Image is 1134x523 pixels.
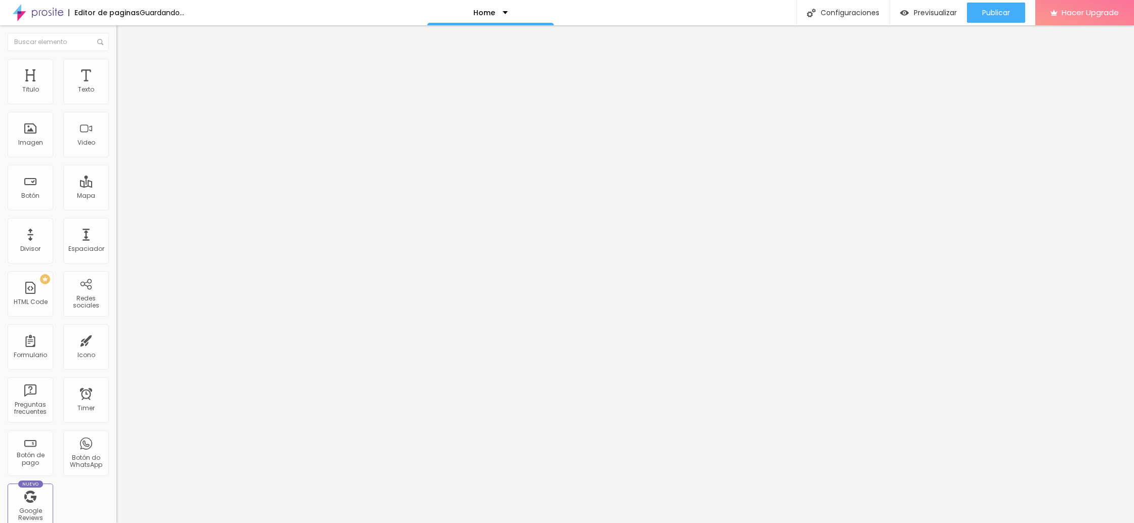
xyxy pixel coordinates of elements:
div: Video [77,139,95,146]
span: Hacer Upgrade [1062,8,1119,17]
span: Previsualizar [914,9,957,17]
div: Espaciador [68,245,104,252]
div: Botón de pago [10,452,50,466]
p: Home [473,9,495,16]
div: Titulo [22,86,39,93]
div: Editor de paginas [68,9,140,16]
img: Icone [97,39,103,45]
div: Botón do WhatsApp [66,454,106,469]
div: Icono [77,352,95,359]
div: Timer [77,405,95,412]
button: Previsualizar [890,3,967,23]
div: Google Reviews [10,507,50,522]
div: Redes sociales [66,295,106,310]
div: Preguntas frecuentes [10,401,50,416]
img: view-1.svg [900,9,909,17]
div: Guardando... [140,9,184,16]
div: Mapa [77,192,95,199]
button: Publicar [967,3,1025,23]
div: Nuevo [18,481,43,488]
div: Divisor [20,245,40,252]
div: Texto [78,86,94,93]
img: Icone [807,9,816,17]
div: HTML Code [14,298,48,306]
span: Publicar [982,9,1010,17]
input: Buscar elemento [8,33,109,51]
div: Botón [21,192,39,199]
div: Formulario [14,352,47,359]
div: Imagen [18,139,43,146]
iframe: Editor [116,25,1134,523]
